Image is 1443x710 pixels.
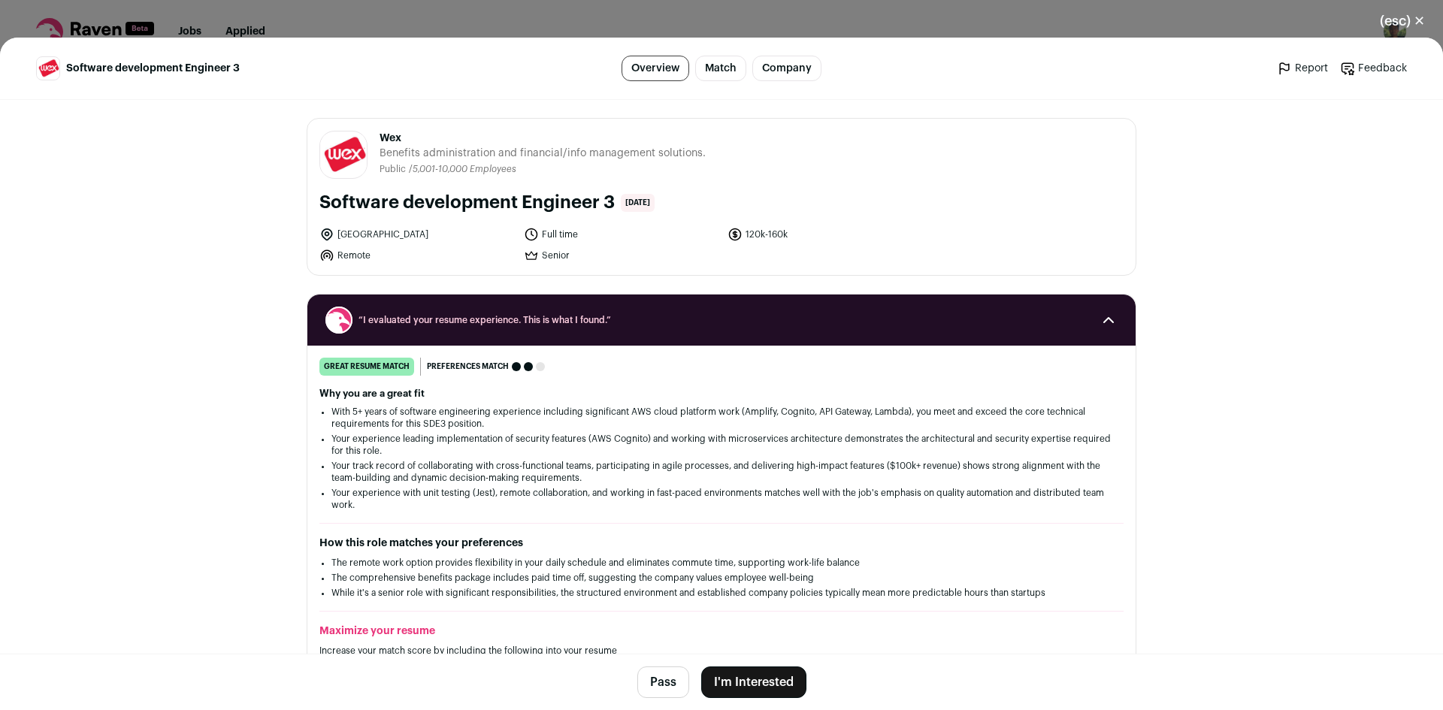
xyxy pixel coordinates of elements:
img: 6ab67cd2cf17fd0d0cc382377698315955706a931088c98580e57bcffc808660.jpg [37,59,59,77]
div: great resume match [319,358,414,376]
span: Preferences match [427,359,509,374]
li: / [409,164,516,175]
li: Your experience leading implementation of security features (AWS Cognito) and working with micros... [331,433,1112,457]
button: I'm Interested [701,666,806,698]
li: While it's a senior role with significant responsibilities, the structured environment and establ... [331,587,1112,599]
p: Increase your match score by including the following into your resume [319,645,1124,657]
a: Overview [622,56,689,81]
h2: Why you are a great fit [319,388,1124,400]
li: Full time [524,227,719,242]
button: Pass [637,666,689,698]
button: Close modal [1362,5,1443,38]
li: The remote work option provides flexibility in your daily schedule and eliminates commute time, s... [331,557,1112,569]
li: Public [380,164,409,175]
li: The comprehensive benefits package includes paid time off, suggesting the company values employee... [331,572,1112,584]
a: Feedback [1340,61,1407,76]
li: Remote [319,248,515,263]
a: Report [1277,61,1328,76]
li: Senior [524,248,719,263]
span: “I evaluated your resume experience. This is what I found.” [358,314,1085,326]
span: Benefits administration and financial/info management solutions. [380,146,706,161]
a: Match [695,56,746,81]
li: With 5+ years of software engineering experience including significant AWS cloud platform work (A... [331,406,1112,430]
li: Your track record of collaborating with cross-functional teams, participating in agile processes,... [331,460,1112,484]
li: Your experience with unit testing (Jest), remote collaboration, and working in fast-paced environ... [331,487,1112,511]
h1: Software development Engineer 3 [319,191,615,215]
h2: How this role matches your preferences [319,536,1124,551]
li: 120k-160k [728,227,923,242]
li: [GEOGRAPHIC_DATA] [319,227,515,242]
span: 5,001-10,000 Employees [413,165,516,174]
span: Software development Engineer 3 [66,61,240,76]
img: 6ab67cd2cf17fd0d0cc382377698315955706a931088c98580e57bcffc808660.jpg [320,135,367,174]
span: Wex [380,131,706,146]
span: [DATE] [621,194,655,212]
h2: Maximize your resume [319,624,1124,639]
a: Company [752,56,821,81]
